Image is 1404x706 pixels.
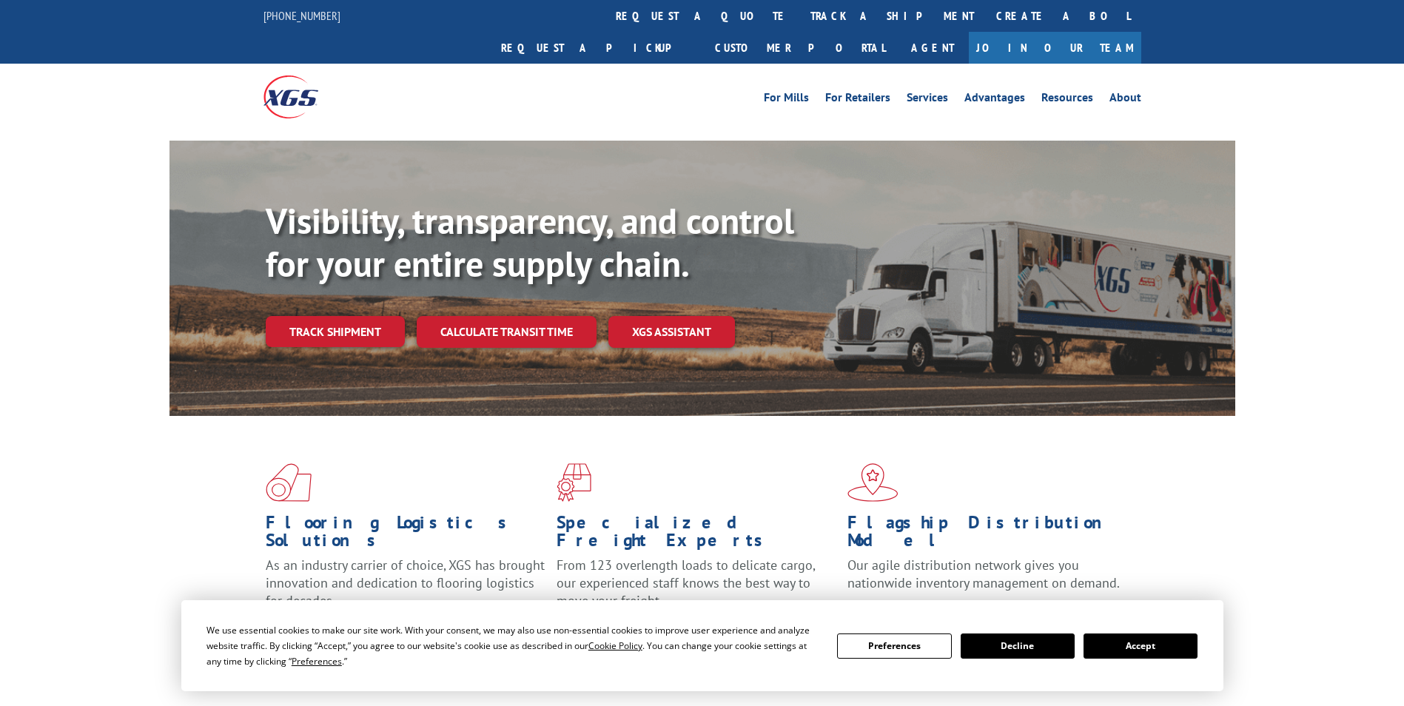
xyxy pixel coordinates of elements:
span: Our agile distribution network gives you nationwide inventory management on demand. [847,557,1120,591]
a: Agent [896,32,969,64]
p: From 123 overlength loads to delicate cargo, our experienced staff knows the best way to move you... [557,557,836,622]
b: Visibility, transparency, and control for your entire supply chain. [266,198,794,286]
span: Preferences [292,655,342,668]
a: For Mills [764,92,809,108]
a: Customer Portal [704,32,896,64]
img: xgs-icon-total-supply-chain-intelligence-red [266,463,312,502]
button: Accept [1084,633,1198,659]
img: xgs-icon-flagship-distribution-model-red [847,463,899,502]
a: Calculate transit time [417,316,597,348]
button: Decline [961,633,1075,659]
a: Track shipment [266,316,405,347]
a: [PHONE_NUMBER] [263,8,340,23]
a: Advantages [964,92,1025,108]
div: Cookie Consent Prompt [181,600,1223,691]
a: Services [907,92,948,108]
button: Preferences [837,633,951,659]
a: Request a pickup [490,32,704,64]
h1: Flooring Logistics Solutions [266,514,545,557]
a: XGS ASSISTANT [608,316,735,348]
h1: Specialized Freight Experts [557,514,836,557]
span: Cookie Policy [588,639,642,652]
h1: Flagship Distribution Model [847,514,1127,557]
a: About [1109,92,1141,108]
a: Resources [1041,92,1093,108]
a: Join Our Team [969,32,1141,64]
a: For Retailers [825,92,890,108]
span: As an industry carrier of choice, XGS has brought innovation and dedication to flooring logistics... [266,557,545,609]
img: xgs-icon-focused-on-flooring-red [557,463,591,502]
div: We use essential cookies to make our site work. With your consent, we may also use non-essential ... [206,622,819,669]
